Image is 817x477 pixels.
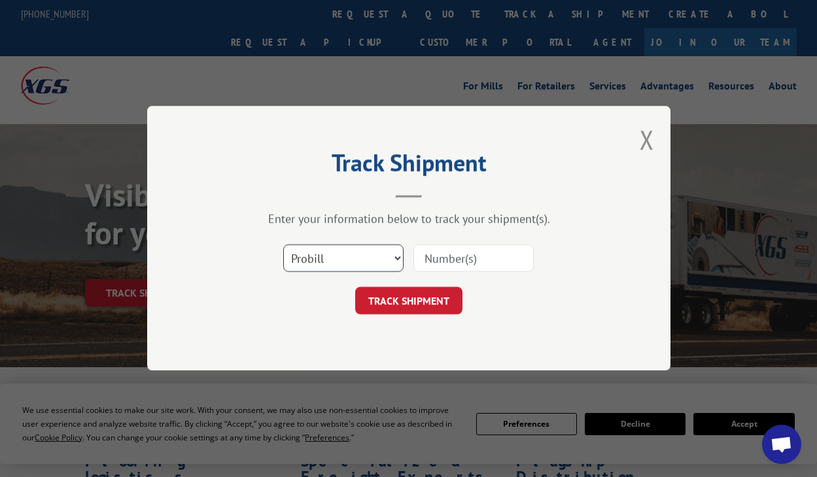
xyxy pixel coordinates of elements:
[213,154,605,178] h2: Track Shipment
[762,425,801,464] div: Open chat
[355,288,462,315] button: TRACK SHIPMENT
[640,122,654,157] button: Close modal
[213,212,605,227] div: Enter your information below to track your shipment(s).
[413,245,534,272] input: Number(s)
